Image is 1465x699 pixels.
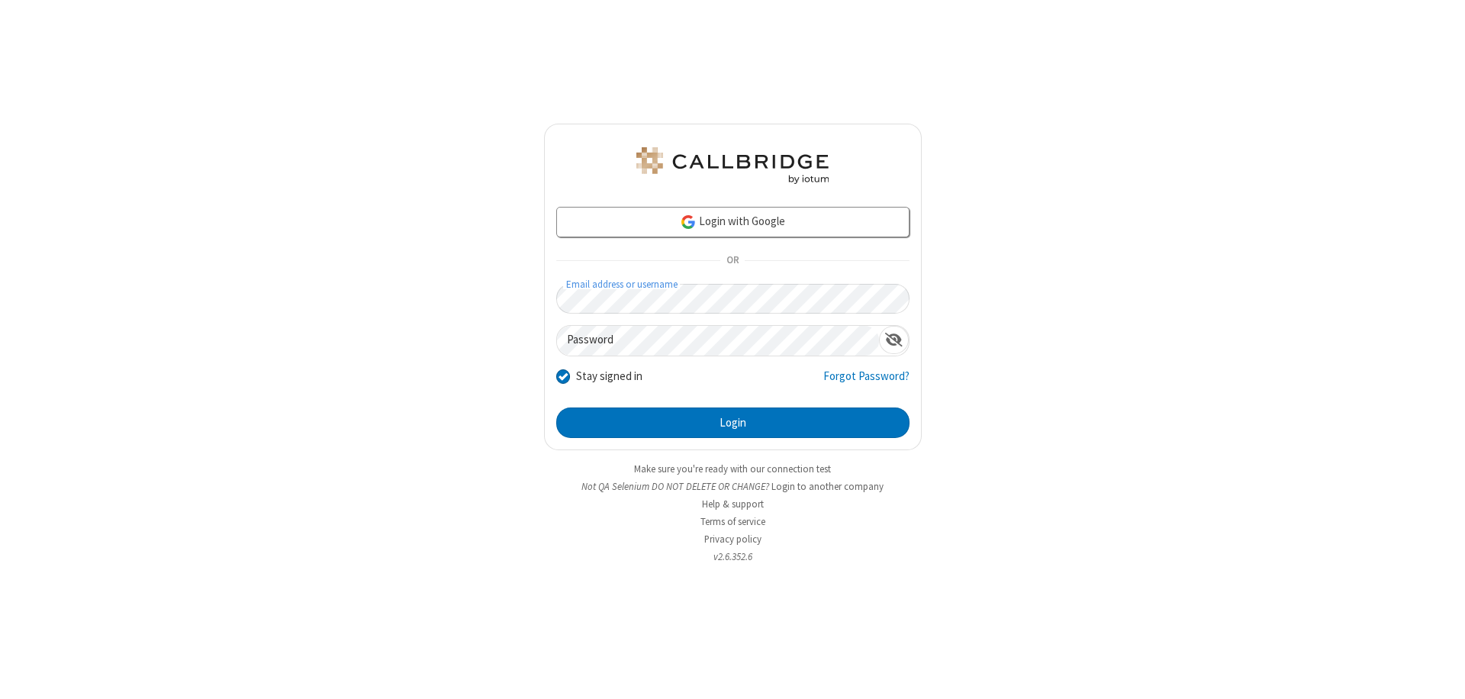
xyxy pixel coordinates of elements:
button: Login [556,407,910,438]
a: Forgot Password? [823,368,910,397]
label: Stay signed in [576,368,642,385]
iframe: Chat [1427,659,1454,688]
span: OR [720,250,745,272]
a: Privacy policy [704,533,761,546]
a: Terms of service [700,515,765,528]
img: google-icon.png [680,214,697,230]
button: Login to another company [771,479,884,494]
input: Password [557,326,879,356]
div: Show password [879,326,909,354]
li: v2.6.352.6 [544,549,922,564]
a: Login with Google [556,207,910,237]
img: QA Selenium DO NOT DELETE OR CHANGE [633,147,832,184]
input: Email address or username [556,284,910,314]
li: Not QA Selenium DO NOT DELETE OR CHANGE? [544,479,922,494]
a: Make sure you're ready with our connection test [634,462,831,475]
a: Help & support [702,498,764,511]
